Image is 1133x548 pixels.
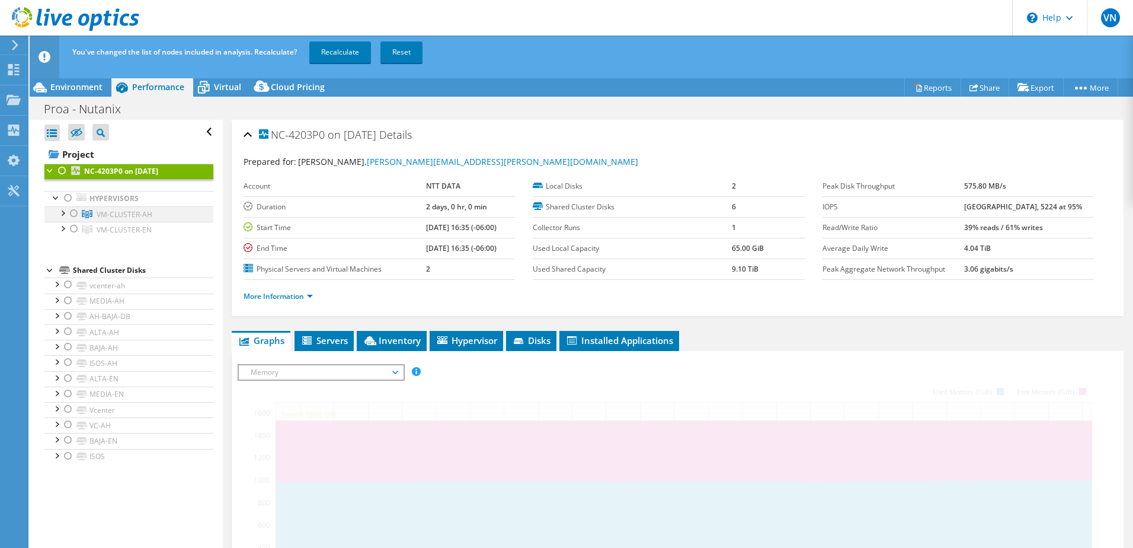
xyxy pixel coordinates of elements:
label: Peak Aggregate Network Throughput [822,263,964,275]
b: NTT DATA [426,181,460,191]
label: Local Disks [533,180,732,192]
label: Collector Runs [533,222,732,234]
a: MEDIA-EN [44,387,213,402]
a: vcenter-ah [44,278,213,293]
span: Graphs [238,334,284,346]
a: More [1063,78,1118,97]
a: ALTA-EN [44,371,213,387]
a: BAJA-AH [44,340,213,355]
b: 65.00 GiB [732,243,764,253]
b: 9.10 TiB [732,264,758,274]
span: Disks [512,334,551,346]
span: Installed Applications [565,334,673,346]
a: Recalculate [309,42,371,63]
a: ISOS-AH [44,355,213,371]
span: Memory [245,365,397,380]
label: Used Shared Capacity [533,263,732,275]
svg: \n [1027,12,1038,23]
span: [PERSON_NAME], [298,156,638,167]
span: Cloud Pricing [271,81,325,93]
label: Physical Servers and Virtual Machines [244,263,426,275]
b: 39% reads / 61% writes [964,222,1043,232]
b: 2 [732,181,736,191]
b: [GEOGRAPHIC_DATA], 5224 at 95% [964,202,1082,212]
b: 2 [426,264,430,274]
a: Project [44,145,213,164]
label: End Time [244,243,426,254]
span: You've changed the list of nodes included in analysis. Recalculate? [72,47,297,57]
a: VC-AH [44,418,213,433]
b: 3.06 gigabits/s [964,264,1013,274]
span: VN [1101,8,1120,27]
span: NC-4203P0 on [DATE] [259,129,376,141]
a: Share [961,78,1009,97]
a: VM-CLUSTER-EN [44,222,213,237]
a: AH-BAJA-DB [44,309,213,324]
a: Export [1009,78,1064,97]
span: Hypervisor [436,334,497,346]
b: 1 [732,222,736,232]
span: VM-CLUSTER-AH [97,209,152,219]
a: ISOS [44,449,213,464]
b: [DATE] 16:35 (-06:00) [426,243,497,253]
a: [PERSON_NAME][EMAIL_ADDRESS][PERSON_NAME][DOMAIN_NAME] [367,156,638,167]
label: Account [244,180,426,192]
label: Start Time [244,222,426,234]
a: MEDIA-AH [44,294,213,309]
a: ALTA-AH [44,324,213,340]
label: Peak Disk Throughput [822,180,964,192]
a: Reports [904,78,961,97]
span: Details [379,128,412,142]
span: Virtual [214,81,241,93]
a: More Information [244,291,313,301]
span: Performance [132,81,184,93]
b: NC-4203P0 on [DATE] [84,166,158,176]
span: Servers [300,334,348,346]
span: Environment [50,81,103,93]
b: 4.04 TiB [964,243,991,253]
b: 2 days, 0 hr, 0 min [426,202,487,212]
label: Prepared for: [244,156,296,167]
label: Shared Cluster Disks [533,201,732,213]
a: Vcenter [44,402,213,418]
span: Inventory [363,334,421,346]
a: BAJA-EN [44,433,213,448]
span: VM-CLUSTER-EN [97,225,152,235]
label: IOPS [822,201,964,213]
b: [DATE] 16:35 (-06:00) [426,222,497,232]
label: Read/Write Ratio [822,222,964,234]
label: Average Daily Write [822,243,964,254]
b: 6 [732,202,736,212]
h1: Proa - Nutanix [39,103,139,116]
a: Reset [380,42,423,63]
a: NC-4203P0 on [DATE] [44,164,213,179]
a: Hypervisors [44,191,213,206]
a: VM-CLUSTER-AH [44,206,213,222]
b: 575.80 MB/s [964,181,1006,191]
label: Duration [244,201,426,213]
div: Shared Cluster Disks [73,263,213,278]
label: Used Local Capacity [533,243,732,254]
